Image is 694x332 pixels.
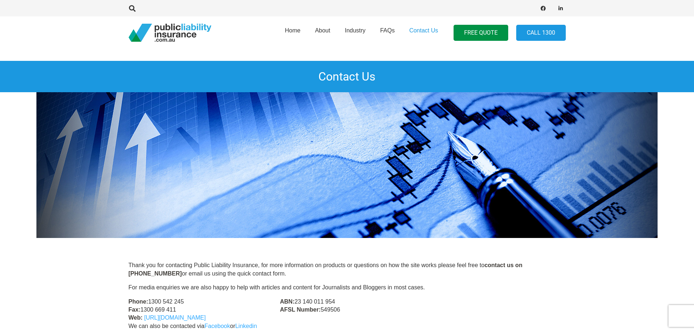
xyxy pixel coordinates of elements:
a: [URL][DOMAIN_NAME] [144,315,206,321]
a: Contact Us [402,14,445,51]
p: Thank you for contacting Public Liability Insurance, for more information on products or question... [129,261,566,278]
a: Search [125,5,140,12]
strong: Phone: [129,298,148,305]
span: Home [285,27,301,34]
a: Linkedin [235,323,257,329]
span: Industry [345,27,365,34]
a: Facebook [538,3,548,13]
p: We can also be contacted via or [129,322,566,330]
strong: Web: [129,315,143,321]
span: Contact Us [409,27,438,34]
strong: contact us on [PHONE_NUMBER] [129,262,522,276]
strong: AFSL Number: [280,306,321,313]
a: FAQs [373,14,402,51]
a: Call 1300 [516,25,566,41]
img: Premium Funding Insurance [36,92,658,238]
a: LinkedIn [556,3,566,13]
a: Industry [337,14,373,51]
a: Home [278,14,308,51]
a: pli_logotransparent [129,24,211,42]
p: 1300 542 245 1300 669 411 [129,298,263,322]
strong: Fax: [129,306,141,313]
a: Facebook [204,323,230,329]
strong: ABN: [280,298,294,305]
span: FAQs [380,27,395,34]
p: 23 140 011 954 549506 [280,298,414,314]
p: For media enquiries we are also happy to help with articles and content for Journalists and Blogg... [129,284,566,292]
a: FREE QUOTE [454,25,508,41]
span: About [315,27,330,34]
a: About [308,14,338,51]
